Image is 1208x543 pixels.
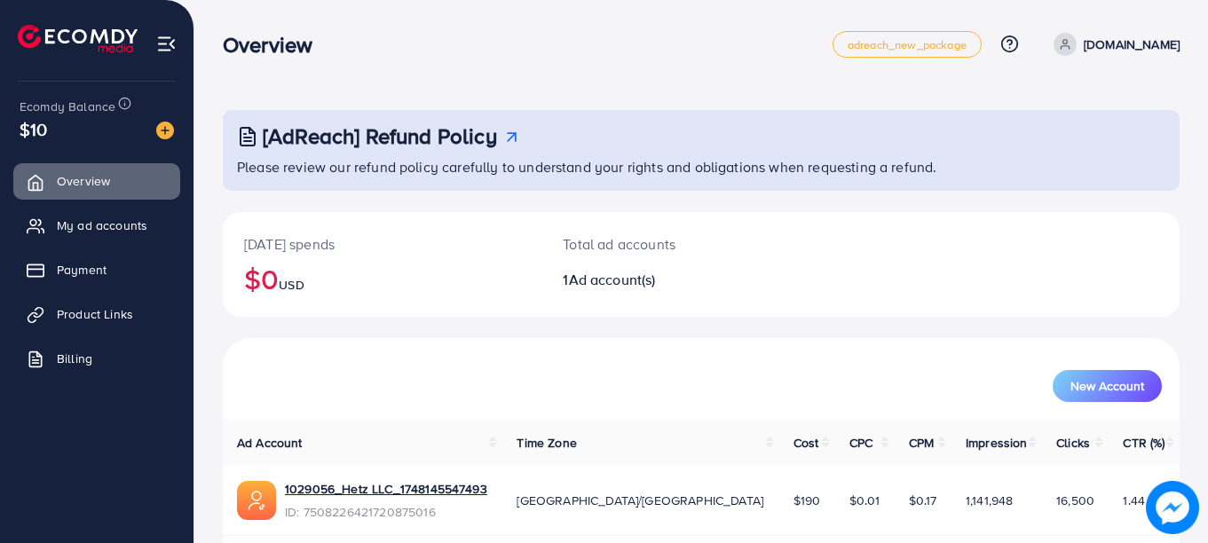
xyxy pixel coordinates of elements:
span: 16,500 [1056,492,1094,509]
a: adreach_new_package [833,31,982,58]
a: Product Links [13,296,180,332]
span: Ecomdy Balance [20,98,115,115]
img: image [1148,483,1198,533]
img: ic-ads-acc.e4c84228.svg [237,481,276,520]
span: CPC [849,434,872,452]
a: My ad accounts [13,208,180,243]
a: [DOMAIN_NAME] [1046,33,1180,56]
h2: 1 [563,271,760,288]
span: Payment [57,261,107,279]
span: Ad Account [237,434,303,452]
span: Product Links [57,305,133,323]
h3: Overview [223,32,327,58]
span: Billing [57,350,92,367]
span: adreach_new_package [848,39,967,51]
p: [DOMAIN_NAME] [1084,34,1180,55]
span: ID: 7508226421720875016 [285,503,487,521]
span: CTR (%) [1123,434,1165,452]
span: $190 [793,492,821,509]
span: Impression [966,434,1028,452]
img: logo [18,25,138,52]
span: CPM [909,434,934,452]
a: Billing [13,341,180,376]
p: [DATE] spends [244,233,520,255]
span: [GEOGRAPHIC_DATA]/[GEOGRAPHIC_DATA] [517,492,763,509]
p: Total ad accounts [563,233,760,255]
a: Overview [13,163,180,199]
button: New Account [1053,370,1162,402]
span: New Account [1070,380,1144,392]
p: Please review our refund policy carefully to understand your rights and obligations when requesti... [237,156,1169,177]
span: Cost [793,434,819,452]
img: image [156,122,174,139]
span: USD [279,276,304,294]
h3: [AdReach] Refund Policy [263,123,497,149]
span: 1.44 [1123,492,1145,509]
span: $0.01 [849,492,880,509]
span: Overview [57,172,110,190]
a: Payment [13,252,180,287]
span: $10 [20,116,47,142]
span: 1,141,948 [966,492,1013,509]
span: Clicks [1056,434,1090,452]
img: menu [156,34,177,54]
span: Ad account(s) [569,270,656,289]
span: $0.17 [909,492,937,509]
span: Time Zone [517,434,576,452]
h2: $0 [244,262,520,295]
a: 1029056_Hetz LLC_1748145547493 [285,480,487,498]
span: My ad accounts [57,216,147,234]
